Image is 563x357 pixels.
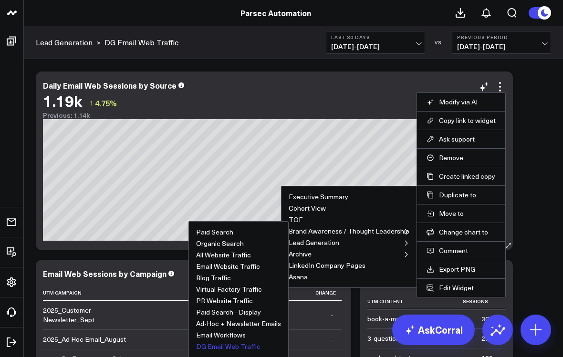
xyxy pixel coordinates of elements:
div: Previous: 1.14k [43,112,506,119]
button: DG Email Web Traffic [196,343,261,350]
th: Utm Campaign [43,285,149,301]
div: Daily Email Web Sessions by Source [43,80,177,91]
button: Ad-Hoc + Newsletter Emails [196,320,281,327]
button: Remove [427,153,496,162]
button: All Website Traffic [196,252,251,258]
b: Last 30 Days [331,34,420,40]
button: Paid Search - Display [196,309,261,316]
button: Brand Awareness / Thought Leadership [289,228,409,235]
div: > [36,37,101,48]
button: Executive Summary [289,194,348,200]
button: Copy link to widget [427,116,496,125]
button: Blog Traffic [196,275,231,281]
button: LinkedIn Company Pages [289,262,365,269]
button: Edit Widget [427,284,496,292]
button: Previous Period[DATE]-[DATE] [452,31,551,54]
span: ↑ [89,97,93,109]
button: Cohort View [289,205,326,212]
div: 308 [481,314,493,324]
b: Previous Period [457,34,546,40]
button: Comment [427,246,496,255]
th: Change [501,294,536,309]
div: 3-question-survey [367,334,422,343]
button: Lead Generation [289,239,339,246]
span: [DATE] - [DATE] [331,43,420,51]
div: 1.19k [43,92,82,109]
a: DG Email Web Traffic [104,37,179,48]
button: Change chart to [427,228,496,236]
button: Organic Search [196,240,244,247]
div: VS [430,40,447,45]
div: - [331,335,333,344]
button: Move to [427,209,496,218]
button: PR Website Traffic [196,297,253,304]
button: Create linked copy [427,172,496,181]
button: Email Website Traffic [196,263,260,270]
div: 2025_Ad Hoc Email_August [43,335,126,344]
button: Duplicate to [427,191,496,199]
span: 4.75% [95,98,117,108]
a: Parsec Automation [240,8,311,18]
th: Change [250,285,342,301]
th: Sessions [463,294,501,309]
button: Paid Search [196,229,233,235]
div: - [331,310,333,320]
button: TOF [289,216,302,223]
a: Lead Generation [36,37,93,48]
div: 2025_Customer Newsletter_Sept [43,306,141,325]
button: Asana [289,274,308,280]
a: Export PNG [427,265,496,274]
a: AskCorral [392,315,475,345]
button: Modify via AI [427,98,496,106]
button: Last 30 Days[DATE]-[DATE] [326,31,425,54]
div: Email Web Sessions by Campaign [43,268,167,279]
button: Email Workflows [196,332,246,338]
button: Ask support [427,135,496,143]
span: [DATE] - [DATE] [457,43,546,51]
th: Utm Content [367,294,463,309]
button: Archive [289,251,312,257]
button: Virtual Factory Traffic [196,286,262,293]
div: book-a-meeting-with-me [367,314,442,324]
